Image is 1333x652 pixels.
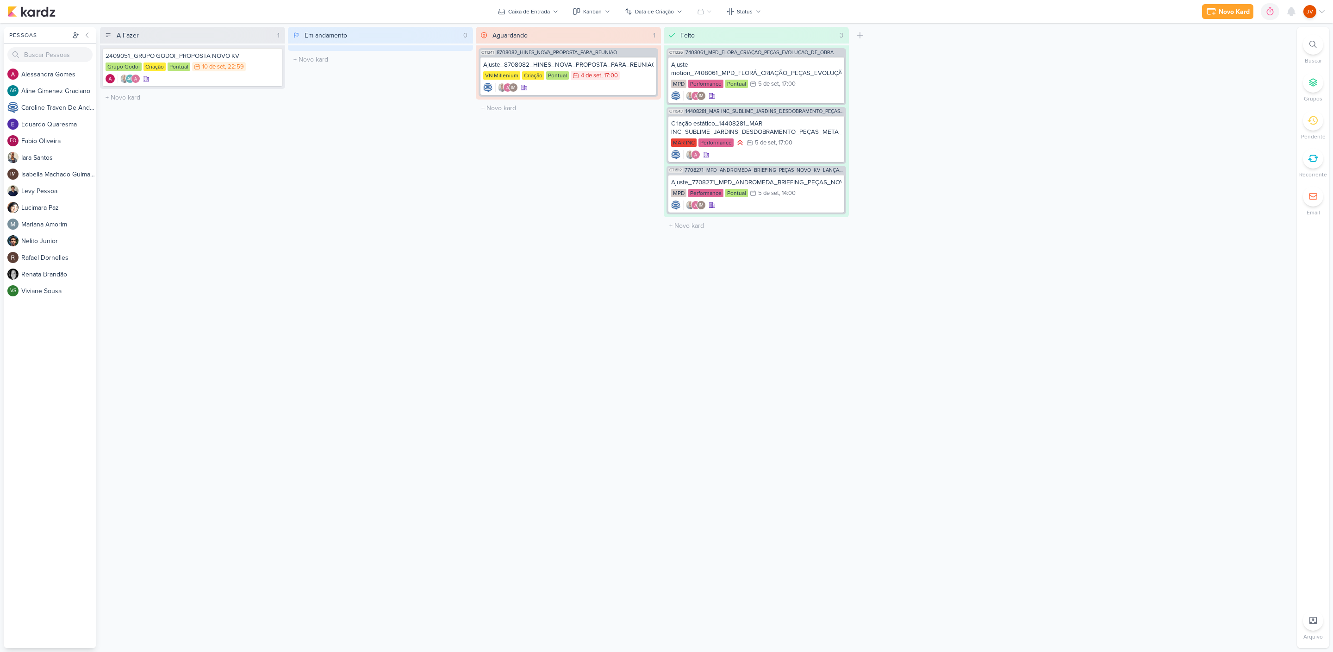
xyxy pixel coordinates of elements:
p: Arquivo [1303,633,1323,641]
div: Pessoas [7,31,70,39]
span: 7408061_MPD_FLORÁ_CRIAÇÃO_PEÇAS_EVOLUÇÃO_DE_OBRA [685,50,834,55]
img: Caroline Traven De Andrade [483,83,492,92]
div: Viviane Sousa [7,285,19,296]
p: Pendente [1301,132,1326,141]
img: Alessandra Gomes [691,91,700,100]
div: L u c i m a r a P a z [21,203,96,213]
img: Caroline Traven De Andrade [671,150,680,159]
span: 14408281_MAR INC_SUBLIME_JARDINS_DESDOBRAMENTO_PEÇAS_META_ADS [685,109,844,114]
div: Aline Gimenez Graciano [7,85,19,96]
div: Performance [688,189,723,197]
div: Criador(a): Caroline Traven De Andrade [671,201,680,210]
img: Alessandra Gomes [131,74,140,83]
div: Pontual [168,63,190,71]
div: Isabella Machado Guimarães [509,83,518,92]
img: Iara Santos [685,91,695,100]
div: 5 de set [755,140,776,146]
input: + Novo kard [102,91,283,104]
span: CT1326 [668,50,684,55]
img: Lucimara Paz [7,202,19,213]
p: FO [10,138,16,144]
div: 3 [836,31,847,40]
div: Pontual [725,189,748,197]
div: MAR INC [671,138,697,147]
div: Criação [522,71,544,80]
img: Iara Santos [7,152,19,163]
div: Colaboradores: Iara Santos, Alessandra Gomes, Isabella Machado Guimarães [683,91,706,100]
div: Isabella Machado Guimarães [697,201,706,210]
img: Alessandra Gomes [503,83,512,92]
div: Colaboradores: Iara Santos, Alessandra Gomes, Isabella Machado Guimarães [495,83,518,92]
div: , 17:00 [776,140,792,146]
span: 7708271_MPD_ANDROMEDA_BRIEFING_PEÇAS_NOVO_KV_LANÇAMENTO [685,168,844,173]
p: AG [10,88,17,94]
input: + Novo kard [666,219,847,232]
div: 5 de set [758,81,779,87]
div: Criação estático_14408281_MAR INC_SUBLIME_JARDINS_DESDOBRAMENTO_PEÇAS_META_ADS [671,119,841,136]
img: Rafael Dornelles [7,252,19,263]
div: Joney Viana [1303,5,1316,18]
div: L e v y P e s s o a [21,186,96,196]
div: , 17:00 [779,81,796,87]
div: , 14:00 [779,190,796,196]
span: CT1341 [480,50,495,55]
div: 1 [649,31,659,40]
p: IM [511,86,516,90]
div: Performance [688,80,723,88]
div: Criador(a): Caroline Traven De Andrade [483,83,492,92]
div: MPD [671,189,686,197]
img: Alessandra Gomes [106,74,115,83]
div: , 17:00 [601,73,618,79]
span: CT1512 [668,168,683,173]
img: Iara Santos [685,150,695,159]
img: kardz.app [7,6,56,17]
div: MPD [671,80,686,88]
img: Renata Brandão [7,269,19,280]
input: + Novo kard [290,53,471,66]
p: VS [10,288,16,294]
div: R e n a t a B r a n d ã o [21,270,96,279]
div: Novo Kard [1219,7,1250,17]
img: Caroline Traven De Andrade [671,201,680,210]
div: Performance [698,138,734,147]
div: Colaboradores: Iara Santos, Aline Gimenez Graciano, Alessandra Gomes [118,74,140,83]
div: Criador(a): Caroline Traven De Andrade [671,150,680,159]
p: IM [10,172,16,177]
div: 5 de set [758,190,779,196]
div: I s a b e l l a M a c h a d o G u i m a r ã e s [21,169,96,179]
div: Ajuste motion_7408061_MPD_FLORÁ_CRIAÇÃO_PEÇAS_EVOLUÇÃO_DE_OBRA_V2 [671,61,841,77]
p: Buscar [1305,56,1322,65]
p: Grupos [1304,94,1322,103]
p: Recorrente [1299,170,1327,179]
div: Grupo Godoi [106,63,142,71]
div: M a r i a n a A m o r i m [21,219,96,229]
input: Buscar Pessoas [7,47,93,62]
input: + Novo kard [478,101,659,115]
div: Ajuste_8708082_HINES_NOVA_PROPOSTA_PARA_REUNIAO [483,61,654,69]
div: I a r a S a n t o s [21,153,96,163]
img: Alessandra Gomes [691,150,700,159]
img: Levy Pessoa [7,185,19,196]
div: Criador(a): Alessandra Gomes [106,74,115,83]
p: Email [1307,208,1320,217]
div: V i v i a n e S o u s a [21,286,96,296]
div: N e l i t o J u n i o r [21,236,96,246]
img: Alessandra Gomes [691,201,700,210]
div: Isabella Machado Guimarães [7,169,19,180]
div: 4 de set [581,73,601,79]
div: Criação [143,63,166,71]
img: Caroline Traven De Andrade [7,102,19,113]
div: F a b i o O l i v e i r a [21,136,96,146]
div: 1 [274,31,283,40]
img: Alessandra Gomes [7,69,19,80]
div: Colaboradores: Iara Santos, Alessandra Gomes, Isabella Machado Guimarães [683,201,706,210]
p: AG [127,77,133,81]
div: Criador(a): Caroline Traven De Andrade [671,91,680,100]
span: CT1543 [668,109,684,114]
img: Mariana Amorim [7,219,19,230]
div: A l e s s a n d r a G o m e s [21,69,96,79]
li: Ctrl + F [1297,34,1329,65]
img: Eduardo Quaresma [7,119,19,130]
img: Iara Santos [498,83,507,92]
div: Pontual [725,80,748,88]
